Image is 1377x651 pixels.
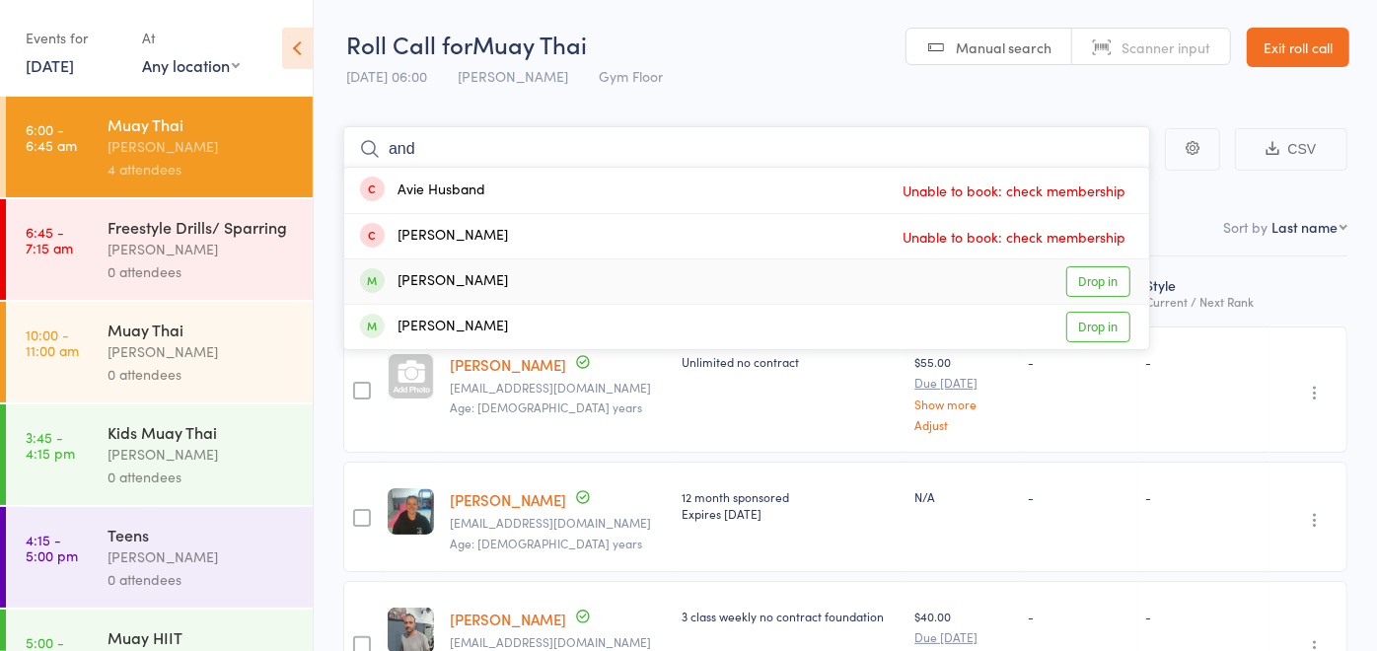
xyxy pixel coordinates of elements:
span: Gym Floor [599,66,663,86]
div: [PERSON_NAME] [108,135,296,158]
div: - [1145,608,1263,624]
div: Kids Muay Thai [108,421,296,443]
small: Due [DATE] [914,376,1011,390]
div: Style [1137,265,1270,318]
div: Any location [142,54,240,76]
div: $55.00 [914,353,1011,431]
div: [PERSON_NAME] [108,443,296,466]
a: Exit roll call [1247,28,1349,67]
div: [PERSON_NAME] [360,225,508,248]
a: [PERSON_NAME] [450,609,566,629]
span: Age: [DEMOGRAPHIC_DATA] years [450,535,642,551]
small: avadusan@icloud.com [450,381,666,395]
img: image1718048878.png [388,488,434,535]
small: Due [DATE] [914,630,1011,644]
div: [PERSON_NAME] [108,340,296,363]
a: [PERSON_NAME] [450,354,566,375]
div: Unlimited no contract [682,353,899,370]
div: - [1028,353,1130,370]
time: 6:45 - 7:15 am [26,224,73,255]
div: N/A [914,488,1011,505]
a: Adjust [914,418,1011,431]
div: Current / Next Rank [1145,295,1263,308]
span: Roll Call for [346,28,472,60]
div: 0 attendees [108,260,296,283]
a: 10:00 -11:00 amMuay Thai[PERSON_NAME]0 attendees [6,302,313,402]
div: [PERSON_NAME] [360,316,508,338]
span: Unable to book: check membership [898,176,1130,205]
span: Scanner input [1122,37,1210,57]
div: Teens [108,524,296,545]
a: Drop in [1066,312,1130,342]
label: Sort by [1223,217,1268,237]
div: Last name [1271,217,1338,237]
div: [PERSON_NAME] [360,270,508,293]
span: Age: [DEMOGRAPHIC_DATA] years [450,398,642,415]
div: 0 attendees [108,363,296,386]
a: [DATE] [26,54,74,76]
div: 4 attendees [108,158,296,181]
div: Avie Husband [360,180,485,202]
a: 4:15 -5:00 pmTeens[PERSON_NAME]0 attendees [6,507,313,608]
div: 0 attendees [108,466,296,488]
span: Manual search [956,37,1051,57]
a: [PERSON_NAME] [450,489,566,510]
a: 3:45 -4:15 pmKids Muay Thai[PERSON_NAME]0 attendees [6,404,313,505]
div: - [1028,488,1130,505]
span: [PERSON_NAME] [458,66,568,86]
small: christiancpetersen@gmail.com [450,635,666,649]
time: 10:00 - 11:00 am [26,326,79,358]
div: - [1145,353,1263,370]
div: [PERSON_NAME] [108,238,296,260]
div: Muay HIIT [108,626,296,648]
div: - [1145,488,1263,505]
div: Muay Thai [108,113,296,135]
time: 4:15 - 5:00 pm [26,532,78,563]
div: 12 month sponsored [682,488,899,522]
div: Expires [DATE] [682,505,899,522]
span: [DATE] 06:00 [346,66,427,86]
div: [PERSON_NAME] [108,545,296,568]
a: 6:00 -6:45 amMuay Thai[PERSON_NAME]4 attendees [6,97,313,197]
div: Muay Thai [108,319,296,340]
input: Search by name [343,126,1150,172]
div: At [142,22,240,54]
div: Freestyle Drills/ Sparring [108,216,296,238]
button: CSV [1235,128,1347,171]
a: Drop in [1066,266,1130,297]
div: - [1028,608,1130,624]
span: Muay Thai [472,28,587,60]
time: 6:00 - 6:45 am [26,121,77,153]
span: Unable to book: check membership [898,222,1130,252]
time: 3:45 - 4:15 pm [26,429,75,461]
a: 6:45 -7:15 amFreestyle Drills/ Sparring[PERSON_NAME]0 attendees [6,199,313,300]
div: Events for [26,22,122,54]
small: madisonknight91@yahoo.com.au [450,516,666,530]
div: 3 class weekly no contract foundation [682,608,899,624]
a: Show more [914,398,1011,410]
div: 0 attendees [108,568,296,591]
